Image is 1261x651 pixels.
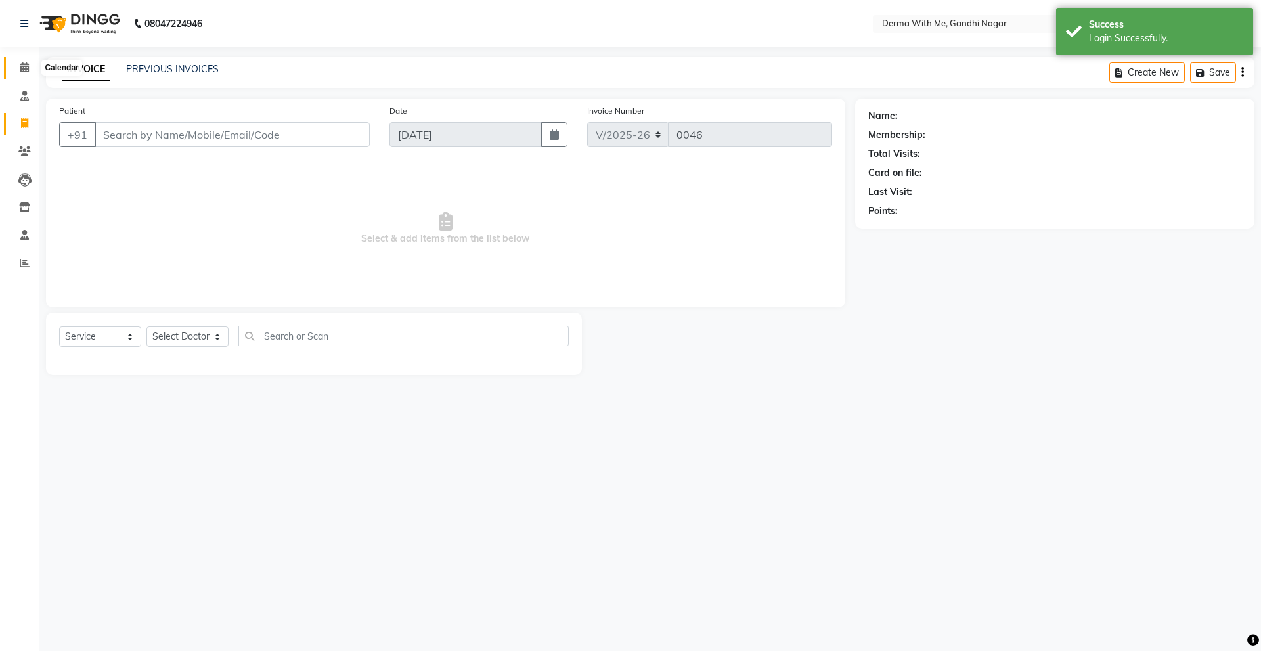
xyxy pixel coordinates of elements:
button: Save [1190,62,1236,83]
div: Membership: [868,128,925,142]
div: Login Successfully. [1089,32,1243,45]
button: +91 [59,122,96,147]
div: Card on file: [868,166,922,180]
label: Patient [59,105,85,117]
span: Select & add items from the list below [59,163,832,294]
div: Total Visits: [868,147,920,161]
input: Search or Scan [238,326,569,346]
div: Name: [868,109,898,123]
div: Success [1089,18,1243,32]
div: Last Visit: [868,185,912,199]
b: 08047224946 [144,5,202,42]
label: Invoice Number [587,105,644,117]
img: logo [33,5,123,42]
input: Search by Name/Mobile/Email/Code [95,122,370,147]
label: Date [389,105,407,117]
div: Calendar [41,60,81,76]
div: Points: [868,204,898,218]
a: PREVIOUS INVOICES [126,63,219,75]
button: Create New [1109,62,1185,83]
